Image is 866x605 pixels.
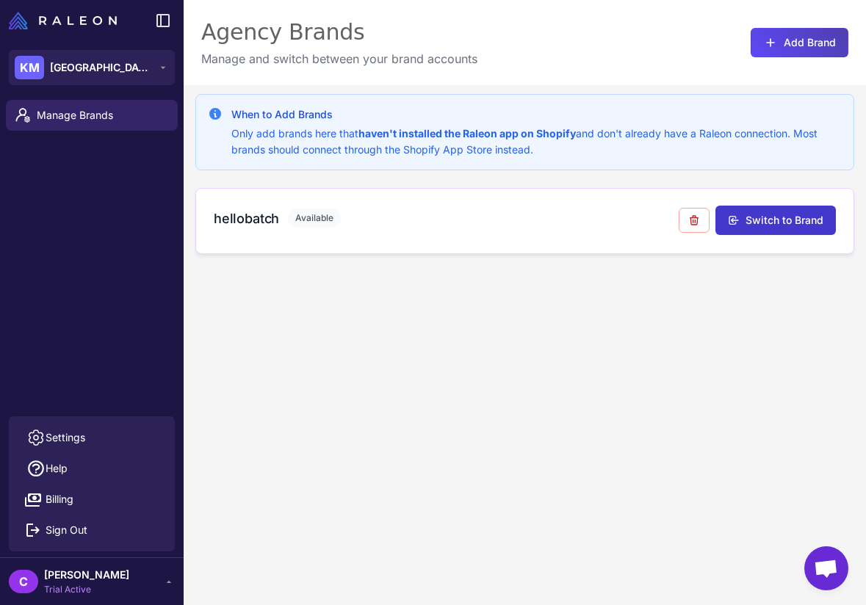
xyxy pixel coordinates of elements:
[288,209,341,228] span: Available
[9,50,175,85] button: KM[GEOGRAPHIC_DATA]
[46,491,73,507] span: Billing
[6,100,178,131] a: Manage Brands
[46,522,87,538] span: Sign Out
[9,570,38,593] div: C
[358,127,576,140] strong: haven't installed the Raleon app on Shopify
[44,567,129,583] span: [PERSON_NAME]
[804,546,848,590] div: Open chat
[44,583,129,596] span: Trial Active
[15,515,169,546] button: Sign Out
[15,56,44,79] div: KM
[751,28,848,57] button: Add Brand
[201,50,477,68] p: Manage and switch between your brand accounts
[37,107,166,123] span: Manage Brands
[9,12,117,29] img: Raleon Logo
[201,18,477,47] div: Agency Brands
[214,209,279,228] h3: hellobatch
[50,59,153,76] span: [GEOGRAPHIC_DATA]
[231,106,842,123] h3: When to Add Brands
[15,453,169,484] a: Help
[715,206,836,235] button: Switch to Brand
[46,430,85,446] span: Settings
[679,208,710,233] button: Remove from agency
[231,126,842,158] p: Only add brands here that and don't already have a Raleon connection. Most brands should connect ...
[9,12,123,29] a: Raleon Logo
[46,460,68,477] span: Help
